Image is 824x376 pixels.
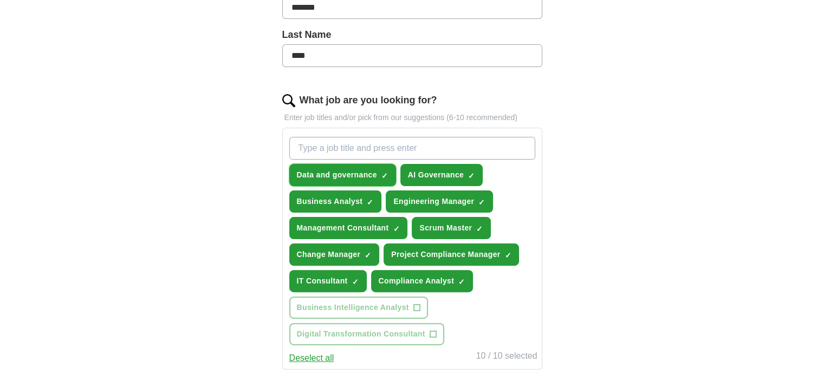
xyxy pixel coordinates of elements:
[289,296,428,319] button: Business Intelligence Analyst
[367,198,373,207] span: ✓
[289,137,535,160] input: Type a job title and press enter
[282,28,542,42] label: Last Name
[468,171,475,180] span: ✓
[371,270,473,292] button: Compliance Analyst✓
[289,243,380,266] button: Change Manager✓
[476,349,537,365] div: 10 / 10 selected
[297,196,363,207] span: Business Analyst
[391,249,500,260] span: Project Compliance Manager
[386,190,493,213] button: Engineering Manager✓
[400,164,483,186] button: AI Governance✓
[297,249,361,260] span: Change Manager
[365,251,371,260] span: ✓
[289,270,367,292] button: IT Consultant✓
[289,323,444,345] button: Digital Transformation Consultant
[297,169,377,181] span: Data and governance
[282,94,295,107] img: search.png
[419,222,472,234] span: Scrum Master
[476,225,483,233] span: ✓
[379,275,455,287] span: Compliance Analyst
[282,112,542,123] p: Enter job titles and/or pick from our suggestions (6-10 recommended)
[300,93,437,108] label: What job are you looking for?
[478,198,485,207] span: ✓
[297,275,348,287] span: IT Consultant
[458,278,465,286] span: ✓
[381,171,388,180] span: ✓
[504,251,511,260] span: ✓
[289,190,382,213] button: Business Analyst✓
[393,225,399,233] span: ✓
[297,222,389,234] span: Management Consultant
[352,278,359,286] span: ✓
[393,196,474,207] span: Engineering Manager
[408,169,464,181] span: AI Governance
[297,328,425,340] span: Digital Transformation Consultant
[289,217,408,239] button: Management Consultant✓
[289,352,334,365] button: Deselect all
[297,302,409,313] span: Business Intelligence Analyst
[384,243,519,266] button: Project Compliance Manager✓
[289,164,396,186] button: Data and governance✓
[412,217,491,239] button: Scrum Master✓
